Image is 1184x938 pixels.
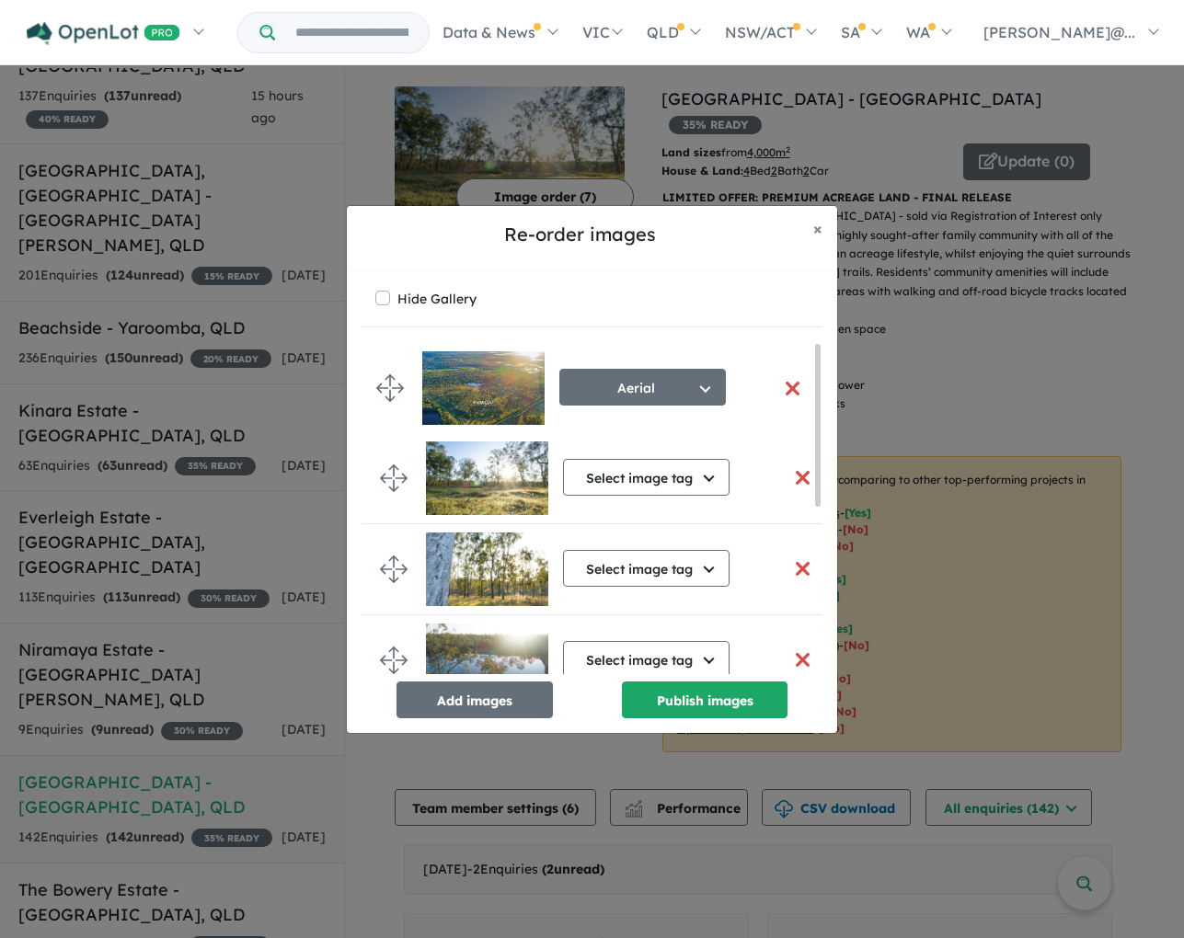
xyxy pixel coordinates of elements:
img: Park%20Lake%20Estate%20-%20Adare___1680489330.jpg [426,532,548,606]
img: drag.svg [380,464,408,492]
button: Publish images [622,681,787,718]
span: × [813,218,822,239]
img: Park%20Lake%20Estate%20-%20Adare___1680489331.jpg [426,441,548,515]
img: drag.svg [380,555,408,583]
img: Park%20Lake%20Estate%20-%20Adare___1680489330_0.jpg [426,623,548,697]
button: Select image tag [563,550,730,587]
img: Openlot PRO Logo White [27,22,180,45]
img: drag.svg [380,646,408,674]
button: Select image tag [563,641,730,678]
span: [PERSON_NAME]@... [983,23,1135,41]
button: Add images [397,681,553,718]
input: Try estate name, suburb, builder or developer [279,13,425,52]
label: Hide Gallery [397,286,477,312]
button: Select image tag [563,459,730,496]
h5: Re-order images [362,221,799,248]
